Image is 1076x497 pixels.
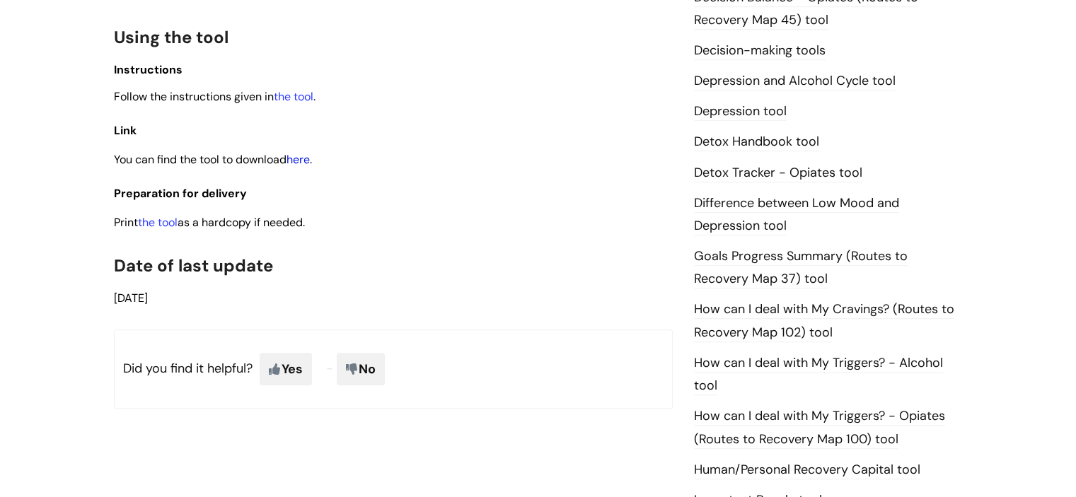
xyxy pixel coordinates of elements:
[114,255,273,276] span: Date of last update
[337,353,385,385] span: No
[694,407,945,448] a: How can I deal with My Triggers? - Opiates (Routes to Recovery Map 100) tool
[287,152,310,167] a: here
[138,215,178,230] a: the tool
[260,353,312,385] span: Yes
[114,123,137,138] span: Link
[694,42,826,60] a: Decision-making tools
[694,247,908,288] a: Goals Progress Summary (Routes to Recovery Map 37) tool
[114,215,305,230] span: Print as a hardcopy if needed.
[114,186,247,201] span: Preparation for delivery
[694,300,954,341] a: How can I deal with My Cravings? (Routes to Recovery Map 102) tool
[114,26,228,48] span: Using the tool
[694,103,787,121] a: Depression tool
[114,329,673,409] p: Did you find it helpful?
[694,194,899,235] a: Difference between Low Mood and Depression tool
[694,354,943,395] a: How can I deal with My Triggers? - Alcohol tool
[114,89,316,104] span: Follow the instructions given in .
[694,164,862,182] a: Detox Tracker - Opiates tool
[114,152,312,167] span: You can find the tool to download .
[114,291,148,305] span: [DATE]
[694,72,896,90] a: Depression and Alcohol Cycle tool
[694,461,920,479] a: Human/Personal Recovery Capital tool
[274,89,313,104] a: the tool
[694,133,819,151] a: Detox Handbook tool
[114,62,183,77] span: Instructions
